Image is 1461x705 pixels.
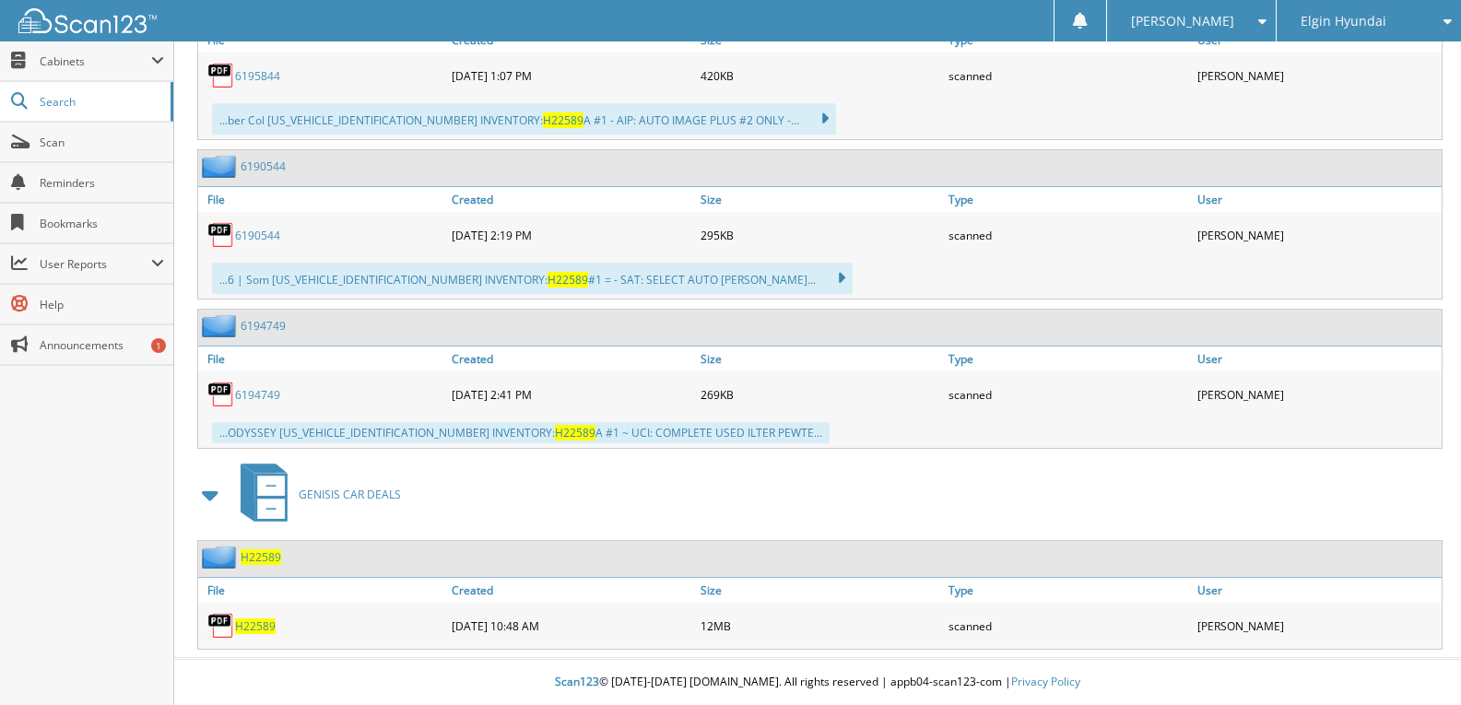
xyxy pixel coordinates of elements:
a: User [1193,187,1442,212]
span: H22589 [555,425,595,441]
a: Type [944,578,1193,603]
img: PDF.png [207,381,235,408]
a: File [198,578,447,603]
div: 420KB [696,57,945,94]
div: [PERSON_NAME] [1193,217,1442,253]
div: © [DATE]-[DATE] [DOMAIN_NAME]. All rights reserved | appb04-scan123-com | [174,660,1461,705]
img: scan123-logo-white.svg [18,8,157,33]
div: scanned [944,607,1193,644]
span: Announcements [40,337,164,353]
img: folder2.png [202,314,241,337]
a: Size [696,347,945,371]
span: Help [40,297,164,312]
div: scanned [944,376,1193,413]
div: 1 [151,338,166,353]
span: Bookmarks [40,216,164,231]
span: [PERSON_NAME] [1131,16,1234,27]
a: Created [447,347,696,371]
a: User [1193,347,1442,371]
img: folder2.png [202,546,241,569]
div: [DATE] 10:48 AM [447,607,696,644]
a: 6194749 [241,318,286,334]
a: H22589 [241,549,281,565]
div: 269KB [696,376,945,413]
span: User Reports [40,256,151,272]
a: Created [447,187,696,212]
span: GENISIS CAR DEALS [299,487,401,502]
span: H22589 [543,112,583,128]
span: Scan [40,135,164,150]
a: Type [944,347,1193,371]
div: ...ODYSSEY [US_VEHICLE_IDENTIFICATION_NUMBER] INVENTORY: A #1 ~ UCI: COMPLETE USED ILTER PEWTE... [212,422,830,443]
span: Search [40,94,161,110]
span: Cabinets [40,53,151,69]
span: H22589 [548,272,588,288]
a: GENISIS CAR DEALS [230,458,401,531]
div: [PERSON_NAME] [1193,57,1442,94]
a: 6195844 [235,68,280,84]
div: [DATE] 2:19 PM [447,217,696,253]
div: ...ber Col [US_VEHICLE_IDENTIFICATION_NUMBER] INVENTORY: A #1 - AIP: AUTO IMAGE PLUS #2 ONLY -... [212,103,836,135]
a: 6190544 [235,228,280,243]
div: [PERSON_NAME] [1193,607,1442,644]
img: PDF.png [207,221,235,249]
div: [DATE] 1:07 PM [447,57,696,94]
a: Size [696,187,945,212]
img: folder2.png [202,155,241,178]
a: H22589 [235,618,276,634]
a: File [198,347,447,371]
span: Scan123 [555,674,599,689]
div: [PERSON_NAME] [1193,376,1442,413]
img: PDF.png [207,62,235,89]
a: Privacy Policy [1011,674,1080,689]
div: ...6 | Som [US_VEHICLE_IDENTIFICATION_NUMBER] INVENTORY: #1 = - SAT: SELECT AUTO [PERSON_NAME]... [212,263,853,294]
div: scanned [944,217,1193,253]
img: PDF.png [207,612,235,640]
a: Created [447,578,696,603]
div: [DATE] 2:41 PM [447,376,696,413]
a: User [1193,578,1442,603]
div: scanned [944,57,1193,94]
a: 6190544 [241,159,286,174]
a: File [198,187,447,212]
div: 12MB [696,607,945,644]
span: Elgin Hyundai [1301,16,1386,27]
div: 295KB [696,217,945,253]
span: Reminders [40,175,164,191]
a: 6194749 [235,387,280,403]
a: Type [944,187,1193,212]
a: Size [696,578,945,603]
